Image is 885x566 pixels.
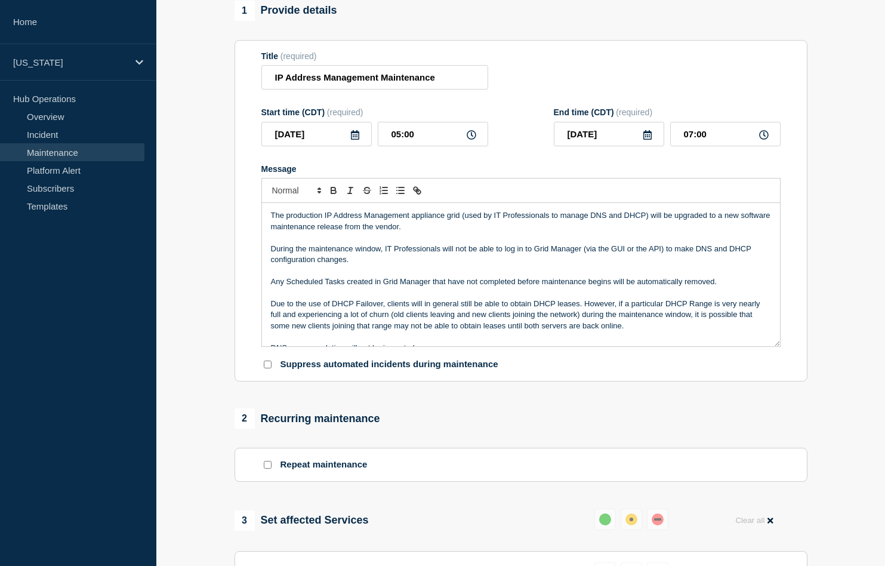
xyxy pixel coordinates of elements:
div: Title [261,51,488,61]
p: The production IP Address Management appliance grid (used by IT Professionals to manage DNS and D... [271,210,771,232]
button: down [647,509,668,530]
span: (required) [327,107,363,117]
div: End time (CDT) [554,107,781,117]
span: (required) [616,107,652,117]
div: Message [262,203,780,346]
button: Toggle italic text [342,183,359,198]
input: Suppress automated incidents during maintenance [264,361,272,368]
span: Font size [267,183,325,198]
input: Title [261,65,488,90]
div: affected [625,513,637,525]
div: Provide details [235,1,337,21]
button: up [594,509,616,530]
p: [US_STATE] [13,57,128,67]
p: During the maintenance window, IT Professionals will not be able to log in to Grid Manager (via t... [271,244,771,266]
div: Recurring maintenance [235,408,380,429]
button: Toggle bulleted list [392,183,409,198]
button: Toggle strikethrough text [359,183,375,198]
div: down [652,513,664,525]
div: Start time (CDT) [261,107,488,117]
span: (required) [280,51,317,61]
input: YYYY-MM-DD [261,122,372,146]
p: Repeat maintenance [280,459,368,470]
button: affected [621,509,642,530]
div: up [599,513,611,525]
div: Message [261,164,781,174]
p: Due to the use of DHCP Failover, clients will in general still be able to obtain DHCP leases. How... [271,299,771,331]
p: Any Scheduled Tasks created in Grid Manager that have not completed before maintenance begins wil... [271,276,771,287]
input: HH:MM [378,122,488,146]
span: 1 [235,1,255,21]
span: 2 [235,408,255,429]
input: Repeat maintenance [264,461,272,469]
span: 3 [235,510,255,531]
input: HH:MM [670,122,781,146]
button: Toggle ordered list [375,183,392,198]
button: Clear all [728,509,780,532]
p: Suppress automated incidents during maintenance [280,359,498,370]
input: YYYY-MM-DD [554,122,664,146]
p: DNS query resolution will not be impacted. [271,343,771,353]
button: Toggle link [409,183,425,198]
div: Set affected Services [235,510,369,531]
button: Toggle bold text [325,183,342,198]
